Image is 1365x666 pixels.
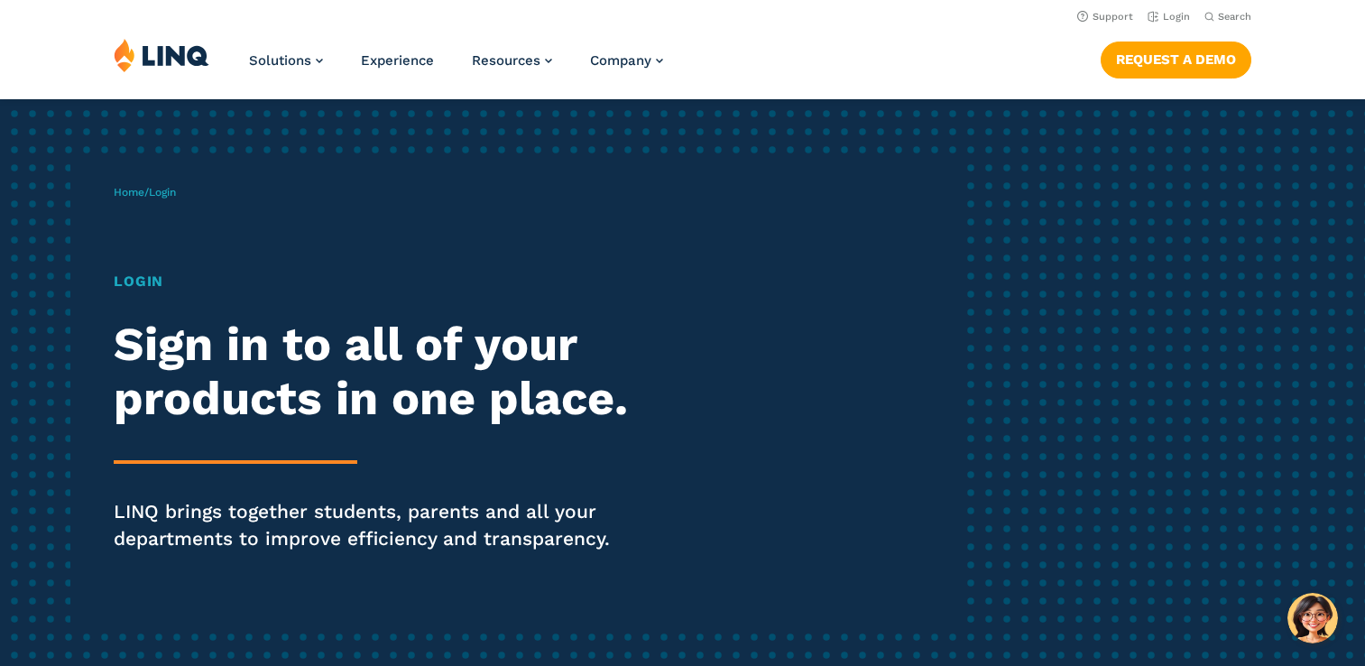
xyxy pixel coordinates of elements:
[114,186,176,199] span: /
[590,52,663,69] a: Company
[114,38,209,72] img: LINQ | K‑12 Software
[1077,11,1133,23] a: Support
[590,52,651,69] span: Company
[472,52,540,69] span: Resources
[1148,11,1190,23] a: Login
[1218,11,1251,23] span: Search
[1287,593,1338,643] button: Hello, have a question? Let’s chat.
[249,52,311,69] span: Solutions
[149,186,176,199] span: Login
[1101,42,1251,78] a: Request a Demo
[361,52,434,69] a: Experience
[1101,38,1251,78] nav: Button Navigation
[249,52,323,69] a: Solutions
[114,271,640,292] h1: Login
[114,498,640,552] p: LINQ brings together students, parents and all your departments to improve efficiency and transpa...
[249,38,663,97] nav: Primary Navigation
[114,318,640,426] h2: Sign in to all of your products in one place.
[472,52,552,69] a: Resources
[114,186,144,199] a: Home
[1204,10,1251,23] button: Open Search Bar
